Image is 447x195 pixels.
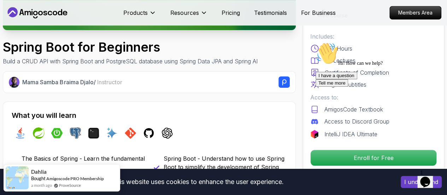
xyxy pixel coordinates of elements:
[9,77,19,87] img: Nelson Djalo
[310,130,319,138] img: jetbrains logo
[12,110,287,120] h2: What you will learn
[14,127,26,139] img: java logo
[161,127,173,139] img: chatgpt logo
[254,8,287,17] a: Testimonials
[22,78,122,86] p: Mama Samba Braima Djalo /
[31,176,46,181] span: Bought
[123,8,148,17] p: Products
[3,21,70,27] span: Hi! How can we help?
[46,176,104,181] a: Amigoscode PRO Membership
[31,182,52,188] span: a month ago
[125,127,136,139] img: git logo
[390,6,441,19] p: Members Area
[51,127,63,139] img: spring-boot logo
[3,40,35,47] button: Tell me more
[311,150,436,166] p: Enroll for Free
[3,3,25,25] img: :wave:
[3,57,258,65] p: Build a CRUD API with Spring Boot and PostgreSQL database using Spring Data JPA and Spring AI
[310,93,437,102] p: Access to:
[31,169,47,175] span: Dahlia
[143,127,154,139] img: github logo
[301,8,336,17] a: For Business
[222,8,240,17] a: Pricing
[313,39,440,163] iframe: chat widget
[97,79,122,86] span: Instructor
[59,182,81,188] a: ProveSource
[88,127,99,139] img: terminal logo
[6,166,29,189] img: provesource social proof notification image
[70,127,81,139] img: postgres logo
[3,40,258,54] h1: Spring Boot for Beginners
[170,8,199,17] p: Resources
[106,127,118,139] img: ai logo
[401,176,442,188] button: Accept cookies
[417,167,440,188] iframe: chat widget
[3,33,45,40] button: I have a question
[310,32,437,41] p: Includes:
[389,6,441,19] a: Members Area
[310,150,437,166] button: Enroll for Free
[123,8,156,23] button: Products
[170,8,207,23] button: Resources
[5,174,390,190] div: This website uses cookies to enhance the user experience.
[3,3,130,47] div: 👋Hi! How can we help?I have a questionTell me more
[164,154,287,180] p: Spring Boot - Understand how to use Spring Boot to simplify the development of Spring applications.
[33,127,44,139] img: spring logo
[22,154,145,180] p: The Basics of Spring - Learn the fundamental concepts and features of the Spring framework.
